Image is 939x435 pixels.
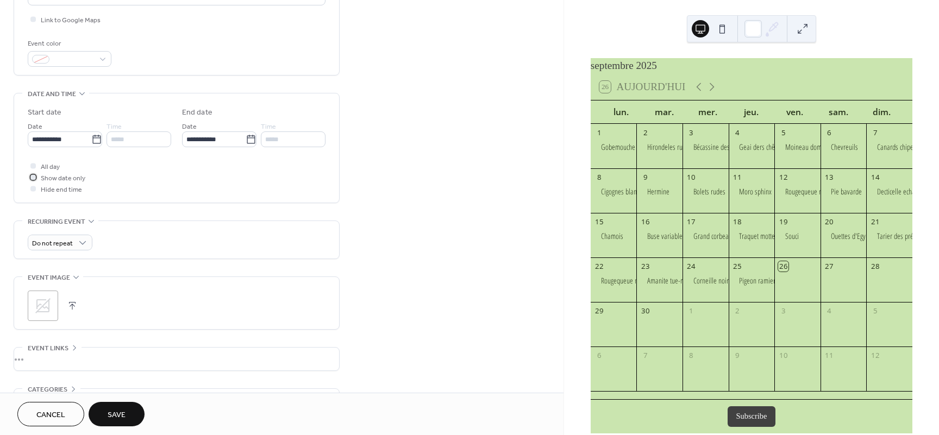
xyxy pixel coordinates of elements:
[686,128,696,137] div: 3
[774,231,821,242] div: Souci
[28,343,68,354] span: Event links
[683,186,729,197] div: Bolets rudes
[733,217,742,226] div: 18
[778,128,788,137] div: 5
[686,100,730,124] div: mer.
[594,172,604,182] div: 8
[866,186,912,197] div: Decticelle echassière
[14,348,339,370] div: •••
[831,186,862,197] div: Pie bavarde
[739,231,781,242] div: Traquet motteux
[641,261,650,271] div: 23
[739,275,775,286] div: Pigeon ramier
[17,402,84,426] button: Cancel
[871,172,880,182] div: 14
[871,128,880,137] div: 7
[778,172,788,182] div: 12
[728,406,776,427] button: Subscribe
[831,231,874,242] div: Ouettes d'Egypte
[601,142,647,153] div: Gobemouche noir
[778,217,788,226] div: 19
[182,121,197,133] span: Date
[686,306,696,316] div: 1
[729,275,775,286] div: Pigeon ramier
[591,142,637,153] div: Gobemouche noir
[739,142,784,153] div: Geai ders chênes
[28,272,70,283] span: Event image
[693,231,732,242] div: Grand corbeau
[877,186,931,197] div: Decticelle echassière
[636,142,683,153] div: Hirondeles rustiques
[778,261,788,271] div: 26
[871,306,880,316] div: 5
[108,409,126,421] span: Save
[730,100,773,124] div: jeu.
[824,217,834,226] div: 20
[28,38,109,49] div: Event color
[28,121,42,133] span: Date
[683,275,729,286] div: Corneille noire
[599,100,643,124] div: lun.
[866,142,912,153] div: Canards chipeaux
[641,172,650,182] div: 9
[591,275,637,286] div: Rougequeue noir
[686,261,696,271] div: 24
[28,89,76,100] span: Date and time
[28,384,67,395] span: Categories
[601,186,648,197] div: Cigognes blanches
[733,351,742,361] div: 9
[693,142,749,153] div: Bécassine des marais
[591,231,637,242] div: Chamois
[860,100,904,124] div: dim.
[41,161,60,173] span: All day
[89,402,145,426] button: Save
[733,128,742,137] div: 4
[877,231,916,242] div: Tarier des prés
[641,128,650,137] div: 2
[871,217,880,226] div: 21
[643,100,686,124] div: mar.
[647,186,669,197] div: Hermine
[817,100,860,124] div: sam.
[821,142,867,153] div: Chevreuils
[636,231,683,242] div: Buse variable
[773,100,817,124] div: ven.
[591,58,912,74] div: septembre 2025
[594,128,604,137] div: 1
[36,409,65,421] span: Cancel
[729,186,775,197] div: Moro sphinx
[261,121,276,133] span: Time
[774,186,821,197] div: Rougequeue noir
[601,231,623,242] div: Chamois
[686,217,696,226] div: 17
[877,142,923,153] div: Canards chipeaux
[594,217,604,226] div: 15
[594,351,604,361] div: 6
[824,261,834,271] div: 27
[647,275,703,286] div: Amanite tue-mouches
[32,237,73,250] span: Do not repeat
[601,275,645,286] div: Rougequeue noir
[778,306,788,316] div: 3
[729,231,775,242] div: Traquet motteux
[641,217,650,226] div: 16
[41,173,85,184] span: Show date only
[182,107,212,118] div: End date
[824,128,834,137] div: 6
[821,186,867,197] div: Pie bavarde
[693,186,725,197] div: Bolets rudes
[28,216,85,228] span: Recurring event
[831,142,858,153] div: Chevreuils
[41,184,82,196] span: Hide end time
[871,351,880,361] div: 12
[14,389,339,412] div: •••
[636,275,683,286] div: Amanite tue-mouches
[729,142,775,153] div: Geai ders chênes
[594,261,604,271] div: 22
[686,351,696,361] div: 8
[686,172,696,182] div: 10
[824,351,834,361] div: 11
[647,142,701,153] div: Hirondeles rustiques
[774,142,821,153] div: Moineau domestique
